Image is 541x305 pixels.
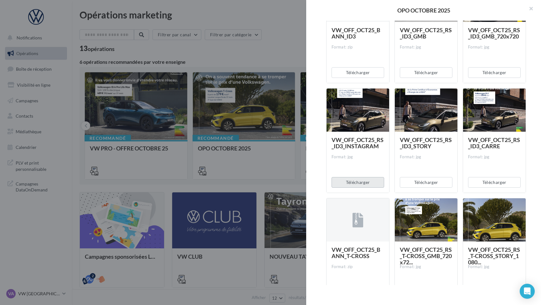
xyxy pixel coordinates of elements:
span: VW_OFF_OCT25_RS_ID3_CARRE [468,136,520,150]
button: Télécharger [468,177,521,188]
div: Open Intercom Messenger [520,284,535,299]
div: Format: jpg [468,44,521,50]
div: Format: jpg [400,154,452,160]
span: VW_OFF_OCT25_RS_ID3_INSTAGRAM [332,136,384,150]
span: VW_OFF_OCT25_RS_ID3_GMB_720x720 [468,27,520,40]
button: Télécharger [332,177,384,188]
div: Format: jpg [468,264,521,270]
div: Format: jpg [332,154,384,160]
div: Format: jpg [468,154,521,160]
div: Format: jpg [400,264,452,270]
button: Télécharger [400,177,452,188]
div: Format: zip [332,264,384,270]
div: Format: jpg [400,44,452,50]
span: VW_OFF_OCT25_RS_T-CROSS_STORY_1080... [468,246,520,266]
button: Télécharger [332,67,384,78]
span: VW_OFF_OCT25_RS_ID3_GMB [400,27,452,40]
div: OPO OCTOBRE 2025 [316,8,531,13]
div: Format: zip [332,44,384,50]
span: VW_OFF_OCT25_RS_ID3_STORY [400,136,452,150]
button: Télécharger [400,67,452,78]
span: VW_OFF_OCT25_BANN_ID3 [332,27,380,40]
span: VW_OFF_OCT25_BANN_T-CROSS [332,246,380,259]
span: VW_OFF_OCT25_RS_T-CROSS_GMB_720x72... [400,246,452,266]
button: Télécharger [468,67,521,78]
